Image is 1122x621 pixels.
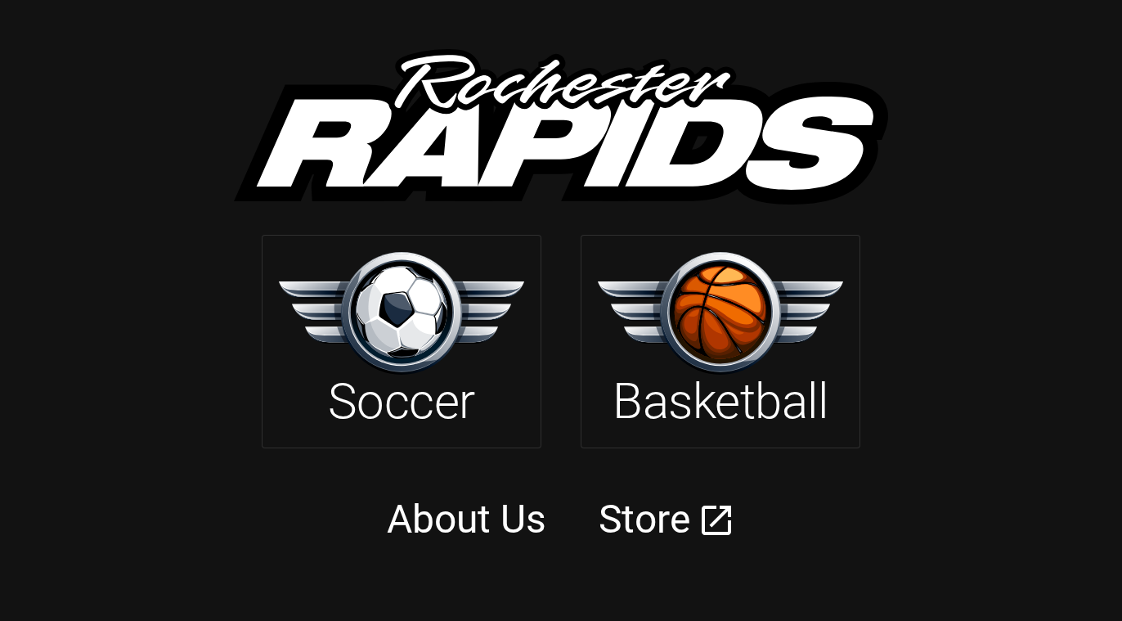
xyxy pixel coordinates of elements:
[599,497,690,542] a: Store
[328,372,475,431] h2: Soccer
[613,372,828,431] h2: Basketball
[387,496,546,542] a: About Us
[598,252,843,374] img: basketball.svg
[262,235,541,448] a: Soccer
[581,235,860,448] a: Basketball
[279,252,524,374] img: soccer.svg
[234,49,888,205] img: rapids.svg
